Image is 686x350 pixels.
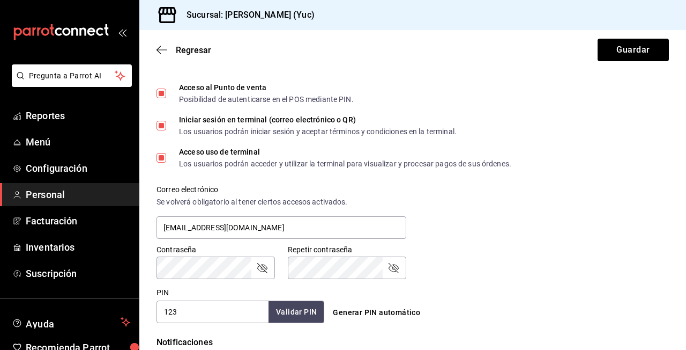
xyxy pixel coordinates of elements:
a: Pregunta a Parrot AI [8,78,132,89]
button: Generar PIN automático [329,303,424,323]
label: PIN [156,289,169,296]
span: Regresar [176,45,211,55]
span: Facturación [26,214,130,228]
button: Guardar [598,39,669,61]
div: Iniciar sesión en terminal (correo electrónico o QR) [179,116,457,123]
span: Pregunta a Parrot AI [29,70,115,82]
input: 3 a 6 dígitos [156,301,269,323]
div: Posibilidad de iniciar sesión en la oficina administrativa de un restaurante. [179,63,429,71]
button: Validar PIN [269,301,324,323]
label: Repetir contraseña [288,246,406,253]
div: Acceso al Punto de venta [179,84,354,91]
div: Notificaciones [156,336,669,349]
div: Los usuarios podrán iniciar sesión y aceptar términos y condiciones en la terminal. [179,128,457,135]
span: Ayuda [26,316,116,329]
button: passwordField [256,261,269,274]
div: Se volverá obligatorio al tener ciertos accesos activados. [156,196,406,208]
div: Los usuarios podrán acceder y utilizar la terminal para visualizar y procesar pagos de sus órdenes. [179,160,511,167]
button: open_drawer_menu [118,28,126,37]
div: Acceso uso de terminal [179,148,511,156]
span: Configuración [26,161,130,176]
label: Correo electrónico [156,186,406,193]
button: Pregunta a Parrot AI [12,64,132,87]
span: Reportes [26,108,130,123]
div: Posibilidad de autenticarse en el POS mediante PIN. [179,96,354,103]
span: Menú [26,135,130,149]
button: passwordField [387,261,400,274]
h3: Sucursal: [PERSON_NAME] (Yuc) [178,9,315,21]
label: Contraseña [156,246,275,253]
span: Personal [26,187,130,202]
span: Inventarios [26,240,130,254]
button: Regresar [156,45,211,55]
span: Suscripción [26,266,130,281]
